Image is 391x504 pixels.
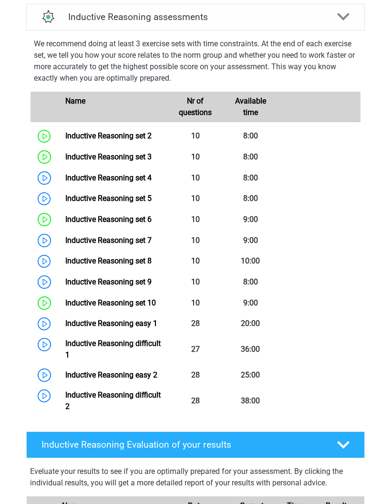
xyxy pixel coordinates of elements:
[41,439,323,450] h4: Inductive Reasoning Evaluation of your results
[65,215,152,224] a: Inductive Reasoning set 6
[65,256,152,265] a: Inductive Reasoning set 8
[34,38,357,84] p: We recommend doing at least 3 exercise sets with time constraints. At the end of each exercise se...
[65,339,161,359] a: Inductive Reasoning difficult 1
[65,194,152,203] a: Inductive Reasoning set 5
[65,390,161,411] a: Inductive Reasoning difficult 2
[65,152,152,161] a: Inductive Reasoning set 3
[22,431,369,458] a: Inductive Reasoning Evaluation of your results
[65,319,157,328] a: Inductive Reasoning easy 1
[65,298,156,307] a: Inductive Reasoning set 10
[65,236,152,245] a: Inductive Reasoning set 7
[65,370,157,379] a: Inductive Reasoning easy 2
[65,131,152,140] a: Inductive Reasoning set 2
[223,95,278,118] div: Available time
[38,7,57,26] img: inductive reasoning assessments
[22,4,369,31] a: assessments Inductive Reasoning assessments
[68,11,322,22] h4: Inductive Reasoning assessments
[168,95,223,118] div: Nr of questions
[30,466,361,489] p: Eveluate your results to see if you are optimally prepared for your assessment. By clicking the i...
[65,173,152,182] a: Inductive Reasoning set 4
[58,95,168,118] div: Name
[65,277,152,286] a: Inductive Reasoning set 9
